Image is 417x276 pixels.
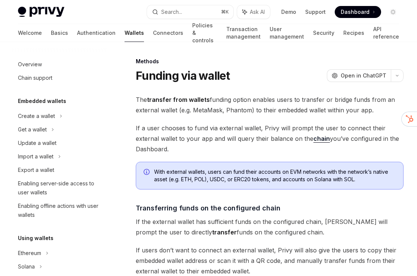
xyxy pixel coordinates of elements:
a: Support [305,8,326,16]
a: Enabling offline actions with user wallets [12,199,108,222]
div: Export a wallet [18,166,54,175]
div: Enabling server-side access to user wallets [18,179,103,197]
div: Update a wallet [18,139,56,148]
button: Ask AI [237,5,270,19]
a: Connectors [153,24,183,42]
span: ⌘ K [221,9,229,15]
a: Demo [281,8,296,16]
a: Update a wallet [12,136,108,150]
div: Enabling offline actions with user wallets [18,201,103,219]
a: Welcome [18,24,42,42]
a: API reference [373,24,399,42]
div: Search... [161,7,182,16]
span: The funding option enables users to transfer or bridge funds from an external wallet (e.g. MetaMa... [136,94,404,115]
span: Ask AI [250,8,265,16]
span: Transferring funds on the configured chain [136,203,280,213]
a: Overview [12,58,108,71]
span: Dashboard [341,8,370,16]
strong: transfer from wallets [147,96,210,103]
span: With external wallets, users can fund their accounts on EVM networks with the network’s native as... [154,168,396,183]
button: Toggle dark mode [387,6,399,18]
span: Open in ChatGPT [341,72,386,79]
a: Transaction management [226,24,261,42]
svg: Info [144,169,151,176]
div: Create a wallet [18,112,55,121]
span: If the external wallet has sufficient funds on the configured chain, [PERSON_NAME] will prompt th... [136,216,404,237]
h5: Using wallets [18,234,53,243]
button: Search...⌘K [147,5,233,19]
strong: transfer [212,228,237,236]
div: Get a wallet [18,125,47,134]
a: Recipes [343,24,364,42]
a: Policies & controls [192,24,217,42]
button: Open in ChatGPT [327,69,391,82]
a: Dashboard [335,6,381,18]
h1: Funding via wallet [136,69,230,82]
h5: Embedded wallets [18,97,66,106]
a: User management [270,24,304,42]
img: light logo [18,7,64,17]
div: Import a wallet [18,152,53,161]
a: Security [313,24,334,42]
a: Wallets [125,24,144,42]
a: Export a wallet [12,163,108,177]
a: Enabling server-side access to user wallets [12,177,108,199]
a: Basics [51,24,68,42]
div: Solana [18,262,35,271]
div: Overview [18,60,42,69]
a: Chain support [12,71,108,85]
div: Methods [136,58,404,65]
span: If a user chooses to fund via external wallet, Privy will prompt the user to connect their extern... [136,123,404,154]
div: Ethereum [18,249,41,258]
div: Chain support [18,73,52,82]
a: chain [313,135,330,143]
a: Authentication [77,24,116,42]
